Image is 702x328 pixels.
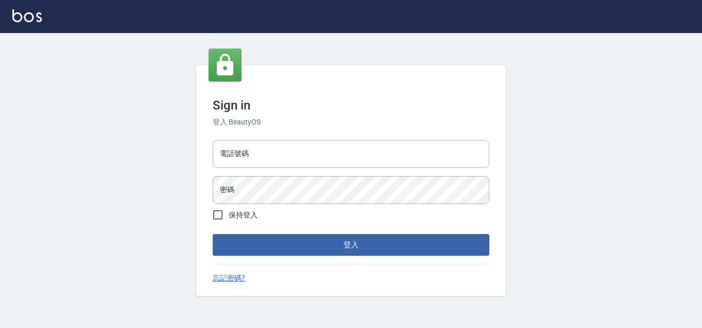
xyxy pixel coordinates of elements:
button: 登入 [213,234,489,256]
h3: Sign in [213,98,489,113]
img: Logo [12,9,42,22]
a: 忘記密碼? [213,273,245,284]
span: 保持登入 [229,210,258,221]
h6: 登入 BeautyOS [213,117,489,128]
